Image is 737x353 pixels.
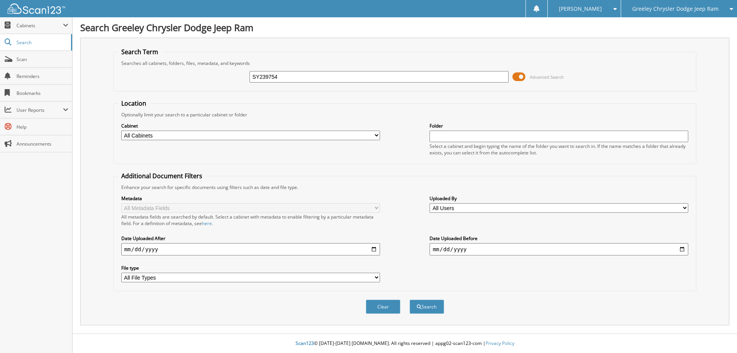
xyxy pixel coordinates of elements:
label: Uploaded By [430,195,688,202]
label: Folder [430,123,688,129]
span: Reminders [17,73,68,80]
legend: Additional Document Filters [117,172,206,180]
legend: Location [117,99,150,108]
button: Search [410,300,444,314]
div: Select a cabinet and begin typing the name of the folder you want to search in. If the name match... [430,143,688,156]
img: scan123-logo-white.svg [8,3,65,14]
label: File type [121,265,380,271]
span: Announcements [17,141,68,147]
span: Scan123 [296,340,314,346]
a: here [202,220,212,227]
legend: Search Term [117,48,162,56]
span: User Reports [17,107,63,113]
span: Search [17,39,67,46]
span: Greeley Chrysler Dodge Jeep Ram [632,7,719,11]
div: All metadata fields are searched by default. Select a cabinet with metadata to enable filtering b... [121,214,380,227]
button: Clear [366,300,400,314]
div: © [DATE]-[DATE] [DOMAIN_NAME]. All rights reserved | appg02-scan123-com | [73,334,737,353]
span: Advanced Search [530,74,564,80]
div: Enhance your search for specific documents using filters such as date and file type. [117,184,692,191]
span: [PERSON_NAME] [559,7,602,11]
label: Date Uploaded Before [430,235,688,242]
span: Bookmarks [17,90,68,96]
input: start [121,243,380,255]
label: Cabinet [121,123,380,129]
span: Scan [17,56,68,63]
span: Help [17,124,68,130]
div: Optionally limit your search to a particular cabinet or folder [117,111,692,118]
span: Cabinets [17,22,63,29]
label: Date Uploaded After [121,235,380,242]
input: end [430,243,688,255]
a: Privacy Policy [486,340,514,346]
div: Searches all cabinets, folders, files, metadata, and keywords [117,60,692,66]
iframe: Chat Widget [699,316,737,353]
h1: Search Greeley Chrysler Dodge Jeep Ram [80,21,729,34]
label: Metadata [121,195,380,202]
